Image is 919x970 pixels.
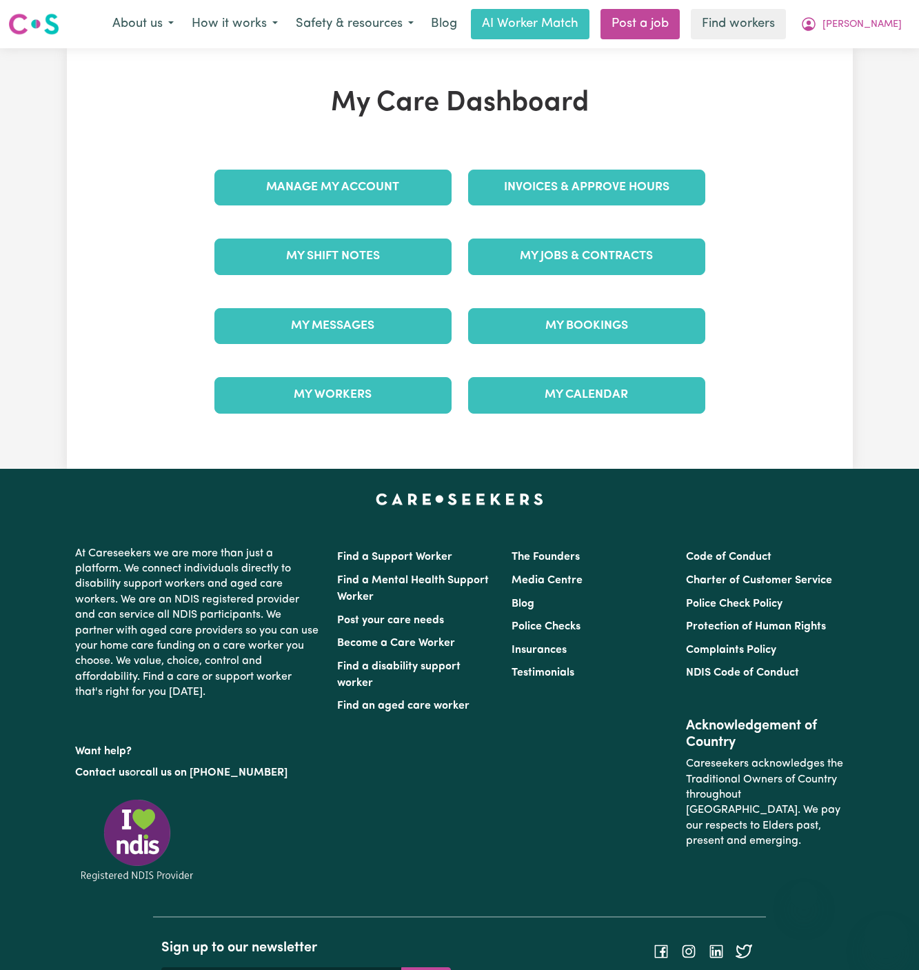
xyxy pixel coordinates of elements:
a: Police Check Policy [686,598,782,609]
a: Insurances [512,645,567,656]
a: My Shift Notes [214,239,452,274]
a: Careseekers home page [376,494,543,505]
a: Follow Careseekers on Twitter [736,946,752,957]
a: Find workers [691,9,786,39]
a: Blog [512,598,534,609]
button: Safety & resources [287,10,423,39]
h2: Acknowledgement of Country [686,718,844,751]
a: Manage My Account [214,170,452,205]
a: Testimonials [512,667,574,678]
a: My Workers [214,377,452,413]
h2: Sign up to our newsletter [161,940,451,956]
a: Invoices & Approve Hours [468,170,705,205]
button: My Account [791,10,911,39]
a: Complaints Policy [686,645,776,656]
span: [PERSON_NAME] [822,17,902,32]
a: My Bookings [468,308,705,344]
iframe: Close message [790,882,818,909]
a: My Messages [214,308,452,344]
a: Post your care needs [337,615,444,626]
a: Contact us [75,767,130,778]
a: Follow Careseekers on Instagram [680,946,697,957]
p: Careseekers acknowledges the Traditional Owners of Country throughout [GEOGRAPHIC_DATA]. We pay o... [686,751,844,854]
a: call us on [PHONE_NUMBER] [140,767,287,778]
img: Careseekers logo [8,12,59,37]
a: Careseekers logo [8,8,59,40]
a: Find an aged care worker [337,700,469,711]
p: Want help? [75,738,321,759]
a: Follow Careseekers on Facebook [653,946,669,957]
a: Police Checks [512,621,580,632]
a: Follow Careseekers on LinkedIn [708,946,725,957]
img: Registered NDIS provider [75,797,199,883]
a: Charter of Customer Service [686,575,832,586]
a: Media Centre [512,575,583,586]
a: Post a job [600,9,680,39]
a: Become a Care Worker [337,638,455,649]
p: At Careseekers we are more than just a platform. We connect individuals directly to disability su... [75,540,321,706]
a: Code of Conduct [686,552,771,563]
a: Blog [423,9,465,39]
iframe: Button to launch messaging window [864,915,908,959]
p: or [75,760,321,786]
a: Find a Support Worker [337,552,452,563]
a: Find a Mental Health Support Worker [337,575,489,603]
a: My Calendar [468,377,705,413]
a: Protection of Human Rights [686,621,826,632]
button: About us [103,10,183,39]
button: How it works [183,10,287,39]
a: NDIS Code of Conduct [686,667,799,678]
a: AI Worker Match [471,9,589,39]
a: Find a disability support worker [337,661,461,689]
h1: My Care Dashboard [206,87,714,120]
a: My Jobs & Contracts [468,239,705,274]
a: The Founders [512,552,580,563]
